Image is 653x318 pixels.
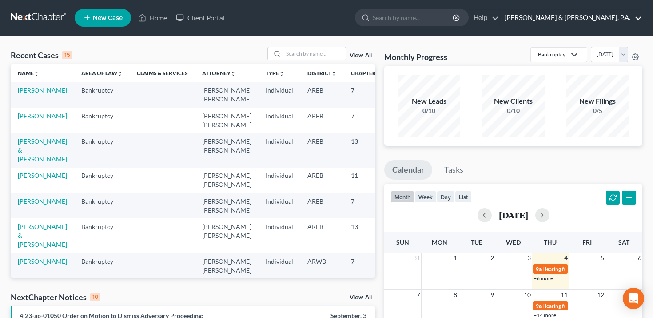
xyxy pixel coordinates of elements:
[259,253,300,278] td: Individual
[34,71,39,76] i: unfold_more
[134,10,171,26] a: Home
[596,290,605,300] span: 12
[542,266,627,272] span: Hearing for Whitehall Pharmacy LLC
[344,253,388,278] td: 7
[300,253,344,278] td: ARWB
[490,253,495,263] span: 2
[11,50,72,60] div: Recent Cases
[536,266,542,272] span: 9a
[398,96,460,106] div: New Leads
[331,71,337,76] i: unfold_more
[74,82,130,107] td: Bankruptcy
[437,191,455,203] button: day
[195,108,259,133] td: [PERSON_NAME] [PERSON_NAME]
[62,51,72,59] div: 15
[412,253,421,263] span: 31
[90,293,100,301] div: 10
[600,253,605,263] span: 5
[74,218,130,253] td: Bankruptcy
[566,106,629,115] div: 0/5
[637,253,642,263] span: 6
[18,70,39,76] a: Nameunfold_more
[259,133,300,167] td: Individual
[74,133,130,167] td: Bankruptcy
[18,112,67,120] a: [PERSON_NAME]
[307,70,337,76] a: Districtunfold_more
[566,96,629,106] div: New Filings
[11,292,100,302] div: NextChapter Notices
[300,133,344,167] td: AREB
[373,9,454,26] input: Search by name...
[93,15,123,21] span: New Case
[74,253,130,278] td: Bankruptcy
[74,168,130,193] td: Bankruptcy
[453,253,458,263] span: 1
[416,290,421,300] span: 7
[618,238,629,246] span: Sat
[259,108,300,133] td: Individual
[74,193,130,218] td: Bankruptcy
[195,133,259,167] td: [PERSON_NAME] [PERSON_NAME]
[300,108,344,133] td: AREB
[81,70,123,76] a: Area of Lawunfold_more
[469,10,499,26] a: Help
[536,302,542,309] span: 9a
[506,238,521,246] span: Wed
[482,106,545,115] div: 0/10
[396,238,409,246] span: Sun
[471,238,482,246] span: Tue
[453,290,458,300] span: 8
[18,258,67,265] a: [PERSON_NAME]
[351,70,381,76] a: Chapterunfold_more
[259,168,300,193] td: Individual
[195,218,259,253] td: [PERSON_NAME] [PERSON_NAME]
[482,96,545,106] div: New Clients
[171,10,229,26] a: Client Portal
[344,193,388,218] td: 7
[259,193,300,218] td: Individual
[344,82,388,107] td: 7
[344,218,388,253] td: 13
[432,238,447,246] span: Mon
[300,82,344,107] td: AREB
[544,238,557,246] span: Thu
[344,168,388,193] td: 11
[582,238,592,246] span: Fri
[195,253,259,278] td: [PERSON_NAME] [PERSON_NAME]
[18,223,67,248] a: [PERSON_NAME] & [PERSON_NAME]
[563,253,569,263] span: 4
[500,10,642,26] a: [PERSON_NAME] & [PERSON_NAME], P.A.
[283,47,346,60] input: Search by name...
[344,108,388,133] td: 7
[455,191,472,203] button: list
[490,290,495,300] span: 9
[231,71,236,76] i: unfold_more
[18,86,67,94] a: [PERSON_NAME]
[259,82,300,107] td: Individual
[300,168,344,193] td: AREB
[436,160,471,180] a: Tasks
[534,275,553,282] a: +6 more
[390,191,414,203] button: month
[18,172,67,179] a: [PERSON_NAME]
[344,133,388,167] td: 13
[130,64,195,82] th: Claims & Services
[384,160,432,180] a: Calendar
[195,193,259,218] td: [PERSON_NAME] [PERSON_NAME]
[259,218,300,253] td: Individual
[523,290,532,300] span: 10
[279,71,284,76] i: unfold_more
[384,52,447,62] h3: Monthly Progress
[195,168,259,193] td: [PERSON_NAME] [PERSON_NAME]
[414,191,437,203] button: week
[18,137,67,163] a: [PERSON_NAME] & [PERSON_NAME]
[398,106,460,115] div: 0/10
[350,52,372,59] a: View All
[623,288,644,309] div: Open Intercom Messenger
[526,253,532,263] span: 3
[18,197,67,205] a: [PERSON_NAME]
[499,210,528,220] h2: [DATE]
[266,70,284,76] a: Typeunfold_more
[202,70,236,76] a: Attorneyunfold_more
[300,218,344,253] td: AREB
